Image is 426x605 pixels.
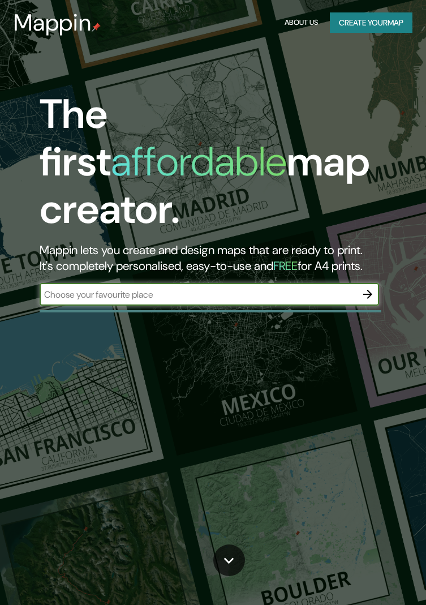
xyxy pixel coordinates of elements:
[40,242,380,274] h2: Mappin lets you create and design maps that are ready to print. It's completely personalised, eas...
[14,9,92,36] h3: Mappin
[40,91,380,242] h1: The first map creator.
[282,12,321,33] button: About Us
[40,288,356,301] input: Choose your favourite place
[92,23,101,32] img: mappin-pin
[273,258,298,274] h5: FREE
[111,135,287,188] h1: affordable
[330,12,412,33] button: Create yourmap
